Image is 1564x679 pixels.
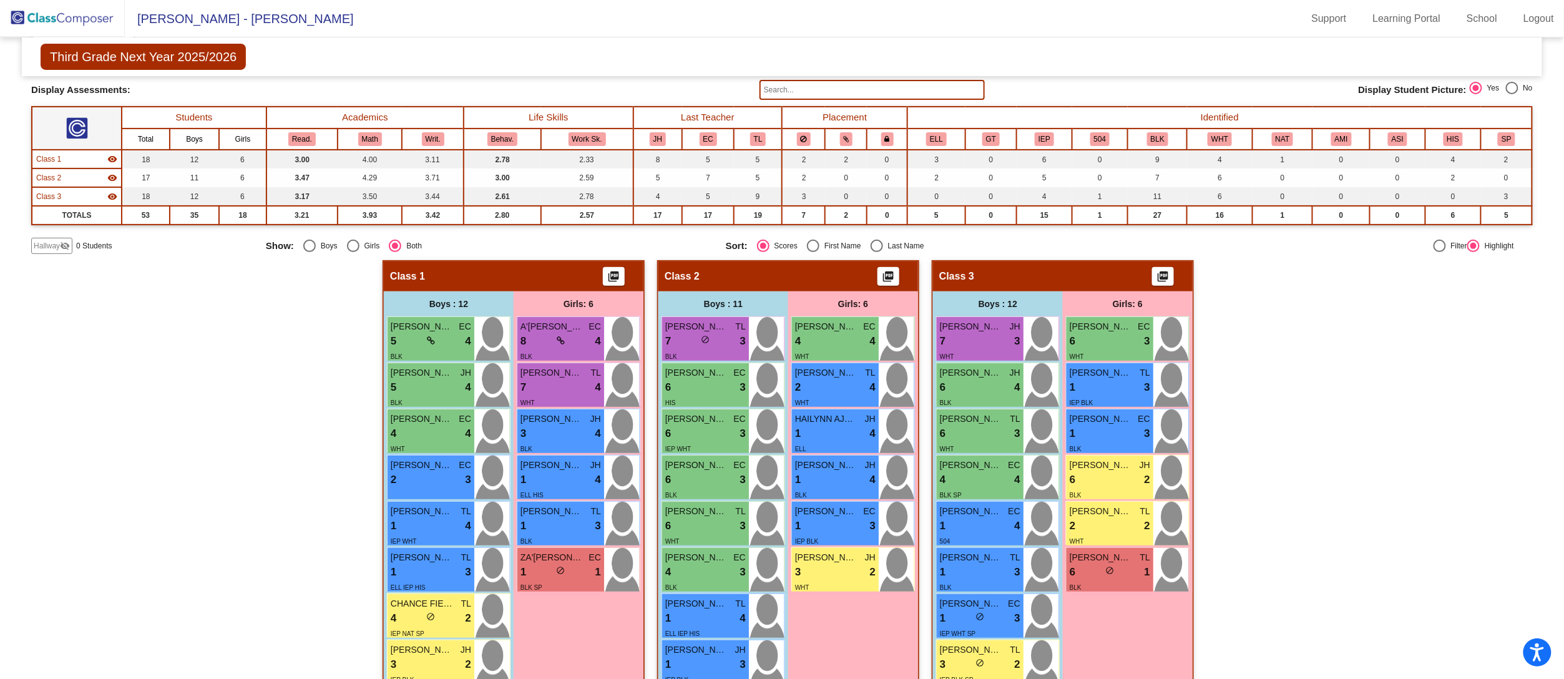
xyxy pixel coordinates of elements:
td: 0 [907,187,965,206]
span: [PERSON_NAME] [795,459,858,472]
th: Keep with teacher [867,129,907,150]
span: WHT [391,446,405,452]
td: 0 [825,187,867,206]
td: 11 [1128,187,1187,206]
td: 7 [1128,169,1187,187]
span: Sort: [726,240,748,252]
mat-icon: visibility [107,173,117,183]
span: JH [1010,366,1020,379]
span: Class 2 [36,172,61,183]
button: Read. [288,132,316,146]
span: Class 3 [36,191,61,202]
span: [PERSON_NAME] [665,459,728,472]
td: 17 [633,206,683,225]
span: JH [1010,320,1020,333]
td: 4 [1425,150,1482,169]
td: No teacher - No Class Name [32,187,122,206]
span: EC [1009,459,1020,472]
td: 5 [682,187,734,206]
mat-icon: picture_as_pdf [1156,270,1171,288]
button: HIS [1444,132,1464,146]
span: [PERSON_NAME] [665,320,728,333]
th: Tananda Lovitt [734,129,782,150]
th: Caucasian/White Race [1187,129,1253,150]
button: 504 [1090,132,1110,146]
th: Last Teacher [633,107,783,129]
div: Boys : 12 [384,291,514,316]
span: 4 [466,426,471,442]
span: [PERSON_NAME] [665,366,728,379]
td: No teacher - No Class Name [32,150,122,169]
span: 1 [795,426,801,442]
td: 5 [907,206,965,225]
span: EC [1138,320,1150,333]
span: IEP WHT [665,446,691,452]
td: 0 [1370,187,1425,206]
td: 17 [682,206,734,225]
th: Life Skills [464,107,633,129]
td: 0 [1312,169,1370,187]
td: 2.80 [464,206,540,225]
button: Print Students Details [603,267,625,286]
mat-icon: visibility [107,192,117,202]
button: GT [982,132,1000,146]
td: 0 [965,187,1017,206]
td: 6 [1187,169,1253,187]
td: 4.00 [338,150,402,169]
a: Learning Portal [1363,9,1451,29]
button: ASI [1388,132,1407,146]
td: 0 [1370,169,1425,187]
button: Behav. [487,132,517,146]
td: 4 [633,187,683,206]
span: [PERSON_NAME] [665,413,728,426]
td: 0 [1312,187,1370,206]
div: Girls: 6 [788,291,918,316]
span: [PERSON_NAME][DEMOGRAPHIC_DATA] [940,366,1002,379]
mat-radio-group: Select an option [1470,82,1533,98]
td: 0 [1072,169,1128,187]
button: Print Students Details [1152,267,1174,286]
td: 2.59 [541,169,633,187]
mat-radio-group: Select an option [726,240,1176,252]
span: 4 [870,426,876,442]
span: 4 [466,333,471,349]
span: JH [461,366,471,379]
td: 3 [782,187,825,206]
td: 3 [907,150,965,169]
span: 3 [1015,333,1020,349]
th: Hispanic [1425,129,1482,150]
div: First Name [819,240,861,252]
td: 17 [122,169,170,187]
button: Print Students Details [877,267,899,286]
span: [PERSON_NAME] [391,413,453,426]
span: 6 [665,379,671,396]
button: ELL [926,132,947,146]
div: Both [401,240,422,252]
span: Show: [266,240,294,252]
th: Total [122,129,170,150]
span: [PERSON_NAME] [391,320,453,333]
th: Placement [782,107,907,129]
td: 5 [734,150,782,169]
span: [PERSON_NAME] [1070,320,1132,333]
span: [PERSON_NAME] [521,366,583,379]
td: 4 [1187,150,1253,169]
span: EC [734,413,746,426]
span: EC [459,413,471,426]
td: 6 [1425,206,1482,225]
td: 3.21 [266,206,338,225]
mat-icon: picture_as_pdf [881,270,896,288]
td: 1 [1072,187,1128,206]
th: Asian Race [1370,129,1425,150]
span: BLK [940,399,952,406]
th: Keep with students [825,129,867,150]
mat-icon: visibility_off [60,241,70,251]
span: 3 [740,379,746,396]
td: 12 [170,150,220,169]
td: 8 [633,150,683,169]
span: WHT [1070,353,1084,360]
td: 6 [1017,150,1072,169]
td: 3.11 [402,150,464,169]
button: Math [358,132,382,146]
span: WHT [521,399,535,406]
